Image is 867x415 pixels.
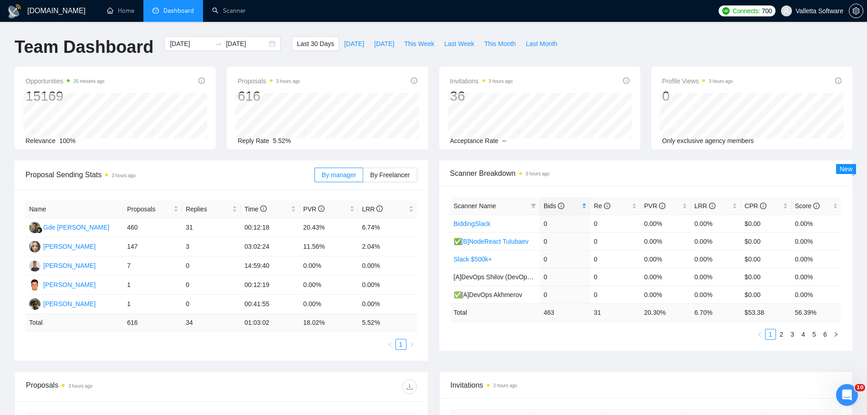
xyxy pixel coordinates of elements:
a: Slack $500k+ [454,256,492,263]
td: 147 [123,237,182,256]
span: Proposal Sending Stats [25,169,314,180]
button: This Week [399,36,439,51]
span: 5.52% [273,137,291,144]
span: [DATE] [344,39,364,49]
span: PVR [303,205,324,213]
button: download [402,379,417,394]
td: 0 [590,286,640,303]
button: [DATE] [339,36,369,51]
a: homeHome [107,7,134,15]
td: 0 [590,250,640,268]
a: ✅[B]NodeReact Tulubaev [454,238,529,245]
span: info-circle [813,203,820,209]
td: 0 [590,268,640,286]
button: Last Week [439,36,479,51]
td: 0 [540,232,590,250]
a: DC[PERSON_NAME] [29,281,96,288]
td: 14:59:40 [241,256,299,276]
div: [PERSON_NAME] [43,241,96,251]
td: 03:02:24 [241,237,299,256]
span: swap-right [215,40,222,47]
span: Opportunities [25,76,105,87]
a: GKGde [PERSON_NAME] [29,223,110,231]
td: 2.04% [358,237,417,256]
span: New [840,165,852,173]
time: 3 hours ago [709,79,733,84]
td: 0.00% [791,215,842,232]
td: $0.00 [741,286,791,303]
td: 0.00% [358,276,417,295]
td: 1 [123,276,182,295]
button: [DATE] [369,36,399,51]
a: BiddingSlack [454,220,491,227]
td: 0.00% [791,268,842,286]
span: Reply Rate [238,137,269,144]
td: 0.00% [640,250,690,268]
td: $0.00 [741,250,791,268]
span: Last Month [526,39,557,49]
td: Total [450,303,540,321]
a: searchScanner [212,7,246,15]
td: 0.00% [691,250,741,268]
a: 4 [798,329,808,339]
span: filter [529,199,538,213]
span: [DATE] [374,39,394,49]
img: MK [29,260,41,272]
a: 5 [809,329,819,339]
td: 01:03:02 [241,314,299,332]
div: Gde [PERSON_NAME] [43,222,110,232]
img: GK [29,222,41,233]
td: 31 [590,303,640,321]
a: 1 [766,329,776,339]
span: Scanner Breakdown [450,168,842,179]
span: info-circle [835,77,842,84]
td: 0 [540,268,590,286]
span: This Month [484,39,516,49]
th: Name [25,200,123,218]
a: 1 [396,339,406,349]
td: 6.70 % [691,303,741,321]
span: -- [502,137,506,144]
span: Proposals [127,204,172,214]
li: 2 [776,329,787,340]
div: 15169 [25,87,105,105]
a: MK[PERSON_NAME] [29,261,96,269]
span: Profile Views [662,76,733,87]
td: 20.43% [299,218,358,237]
time: 3 hours ago [68,384,92,389]
td: 0 [590,232,640,250]
td: 1 [123,295,182,314]
td: $ 53.38 [741,303,791,321]
td: 616 [123,314,182,332]
button: left [754,329,765,340]
span: Time [244,205,266,213]
iframe: Intercom live chat [836,384,858,406]
th: Proposals [123,200,182,218]
td: 0.00% [691,268,741,286]
span: 10 [855,384,865,391]
time: 3 hours ago [489,79,513,84]
span: Acceptance Rate [450,137,499,144]
td: $0.00 [741,232,791,250]
span: Bids [543,202,564,210]
img: VS [29,241,41,252]
span: LRR [695,202,715,210]
td: 0 [182,256,241,276]
span: Only exclusive agency members [662,137,754,144]
span: Connects: [732,6,760,16]
td: 00:12:19 [241,276,299,295]
a: setting [849,7,863,15]
td: 0.00% [640,286,690,303]
td: 11.56% [299,237,358,256]
td: 0 [590,215,640,232]
td: 0 [540,215,590,232]
span: info-circle [198,77,205,84]
div: Proposals [26,379,221,394]
span: dashboard [152,7,159,14]
span: user [783,8,790,14]
span: filter [531,203,536,209]
td: 7 [123,256,182,276]
img: logo [7,4,22,19]
span: Proposals [238,76,300,87]
span: By manager [322,171,356,179]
